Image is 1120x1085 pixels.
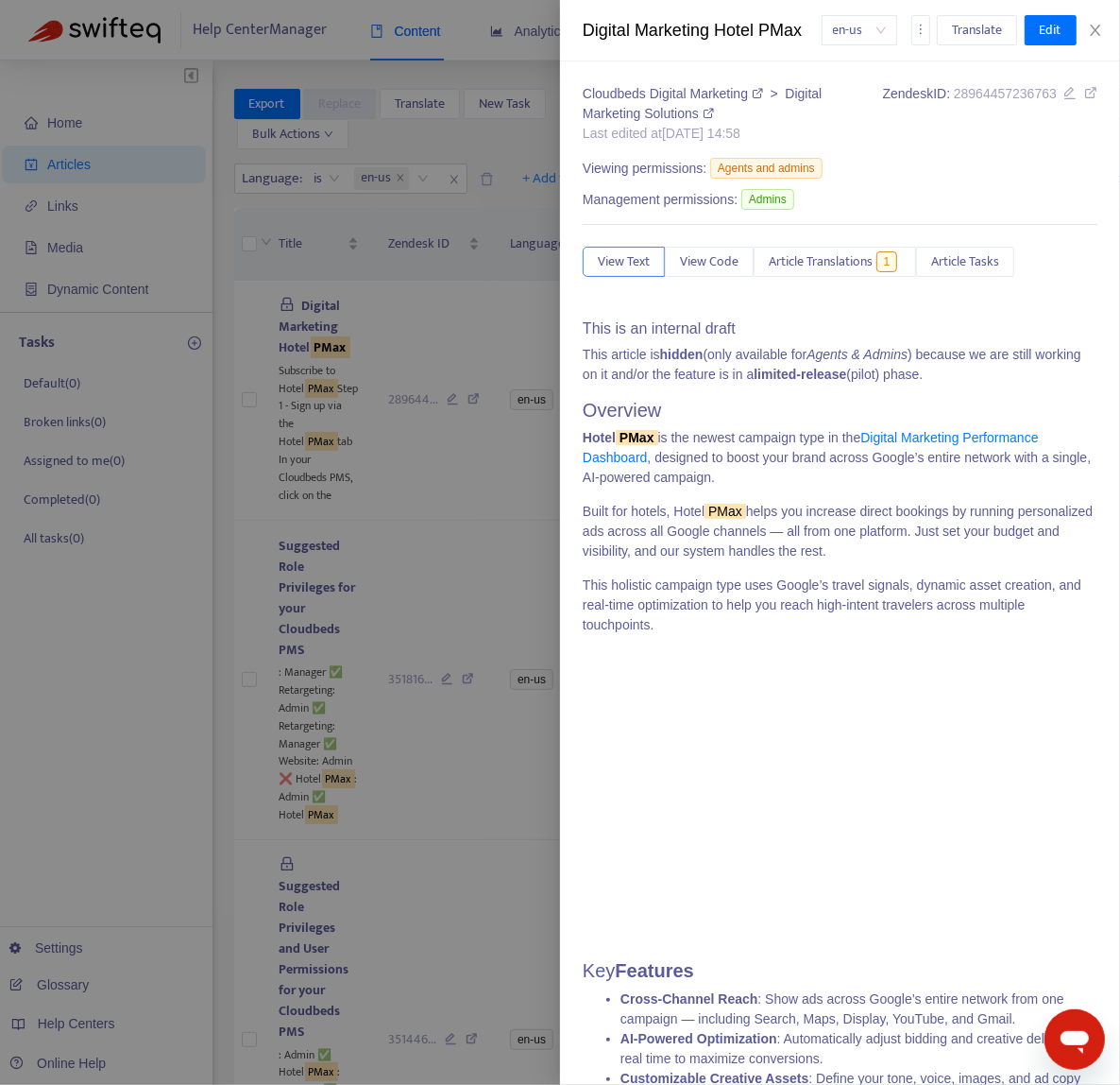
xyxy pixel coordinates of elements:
span: Translate [952,20,1002,41]
span: 28964457236763 [954,86,1057,101]
span: View Text [598,251,650,272]
button: Article Tasks [916,247,1014,277]
p: is the newest campaign type in the , designed to boost your brand across Google’s entire network ... [583,428,1097,488]
div: Zendesk ID: [883,84,1097,144]
em: Agents & Admins [806,347,908,362]
li: : Automatically adjust bidding and creative delivery in real time to maximize conversions. [620,1029,1097,1069]
button: View Text [583,247,665,277]
span: View Code [680,251,738,272]
strong: Cross-Channel Reach [620,991,757,1007]
div: > [583,84,861,124]
p: This article is (only available for ) because we are still working on it and/or the feature is in... [583,345,1097,385]
sqkw: PMax [616,430,658,445]
div: Last edited at [DATE] 14:58 [583,124,861,144]
iframe: Button to launch messaging window [1044,1009,1105,1070]
strong: Hotel [583,430,658,445]
span: 1 [876,251,898,272]
li: : Show ads across Google’s entire network from one campaign — including Search, Maps, Display, Yo... [620,990,1097,1029]
span: Article Tasks [931,251,999,272]
strong: AI-Powered Optimization [620,1031,777,1046]
span: Viewing permissions: [583,159,706,179]
span: Agents and admins [710,158,823,179]
span: en-us [833,16,886,44]
strong: limited-release [754,367,846,382]
p: This holistic campaign type uses Google’s travel signals, dynamic asset creation, and real-time o... [583,576,1097,635]
strong: Features [615,960,693,981]
span: Edit [1040,20,1061,41]
button: more [911,15,930,45]
div: Digital Marketing Hotel PMax [583,18,822,43]
span: Key [583,960,694,981]
span: Article Translations [769,251,873,272]
span: more [914,23,927,36]
a: Digital Marketing Performance Dashboard [583,430,1039,465]
button: Translate [937,15,1017,45]
span: Admins [741,189,794,210]
button: Close [1082,22,1109,40]
span: Overview [583,400,661,421]
span: Management permissions: [583,190,738,210]
button: Edit [1025,15,1077,45]
button: View Code [665,247,754,277]
sqkw: PMax [704,504,746,519]
span: close [1088,23,1103,38]
button: Article Translations1 [754,247,916,277]
strong: hidden [660,347,704,362]
a: Cloudbeds Digital Marketing [583,86,767,101]
p: Built for hotels, Hotel helps you increase direct bookings by running personalized ads across all... [583,502,1097,561]
h4: This is an internal draft [583,319,1097,337]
